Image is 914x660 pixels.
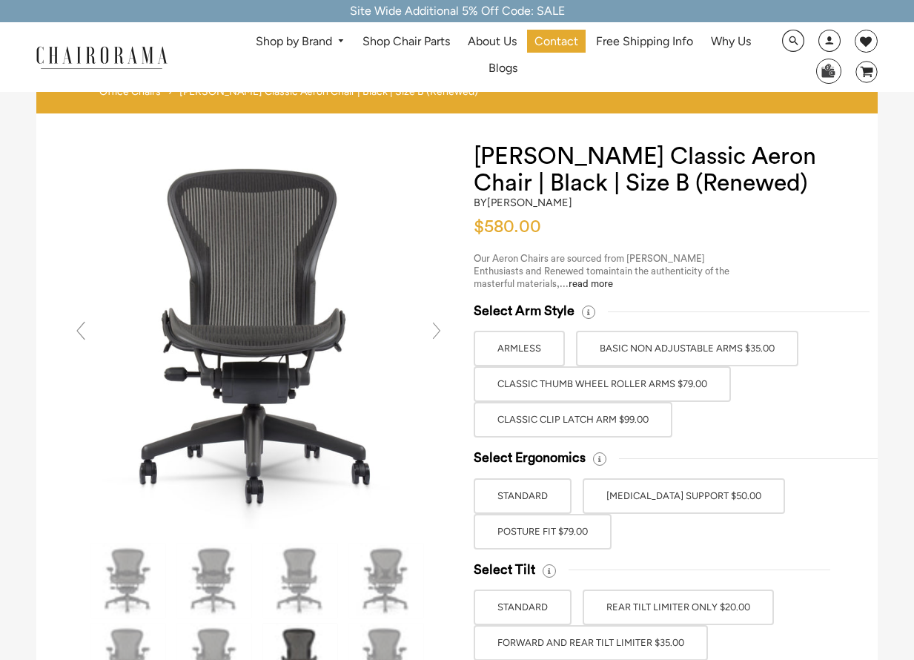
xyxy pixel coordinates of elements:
[248,30,353,53] a: Shop by Brand
[474,478,572,514] label: STANDARD
[474,218,541,236] span: $580.00
[474,197,572,209] h2: by
[489,61,517,76] span: Blogs
[583,478,785,514] label: [MEDICAL_DATA] SUPPORT $50.00
[177,544,251,618] img: Herman Miller Classic Aeron Chair | Black | Size B (Renewed) - chairorama
[817,59,840,82] img: WhatsApp_Image_2024-07-12_at_16.23.01.webp
[460,30,524,53] a: About Us
[583,590,774,625] label: REAR TILT LIMITER ONLY $20.00
[263,544,337,618] img: Herman Miller Classic Aeron Chair | Black | Size B (Renewed) - chairorama
[711,34,751,50] span: Why Us
[474,561,535,578] span: Select Tilt
[474,514,612,550] label: POSTURE FIT $79.00
[487,196,572,209] a: [PERSON_NAME]
[474,303,574,320] span: Select Arm Style
[534,34,578,50] span: Contact
[474,449,586,466] span: Select Ergonomics
[27,44,176,70] img: chairorama
[91,544,165,618] img: Herman Miller Classic Aeron Chair | Black | Size B (Renewed) - chairorama
[703,30,758,53] a: Why Us
[569,279,613,288] a: read more
[474,254,705,276] span: Our Aeron Chairs are sourced from [PERSON_NAME] Enthusiasts and Renewed to
[474,143,848,197] h1: [PERSON_NAME] Classic Aeron Chair | Black | Size B (Renewed)
[468,34,517,50] span: About Us
[474,266,729,288] span: maintain the authenticity of the masterful materials,...
[474,366,731,402] label: Classic Thumb Wheel Roller Arms $79.00
[99,85,161,99] a: Office Chairs
[596,34,693,50] span: Free Shipping Info
[589,30,701,53] a: Free Shipping Info
[239,30,768,85] nav: DesktopNavigation
[527,30,586,53] a: Contact
[576,331,798,366] label: BASIC NON ADJUSTABLE ARMS $35.00
[179,85,478,99] span: [PERSON_NAME] Classic Aeron Chair | Black | Size B (Renewed)
[168,85,172,99] span: ›
[66,143,451,529] img: Herman Miller Classic Aeron Chair | Black | Size B (Renewed) - chairorama
[474,590,572,625] label: STANDARD
[474,402,672,438] label: Classic Clip Latch Arm $99.00
[474,331,565,366] label: ARMLESS
[349,544,423,618] img: Herman Miller Classic Aeron Chair | Black | Size B (Renewed) - chairorama
[481,57,525,80] a: Blogs
[355,30,457,53] a: Shop Chair Parts
[99,85,483,106] nav: breadcrumbs
[362,34,450,50] span: Shop Chair Parts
